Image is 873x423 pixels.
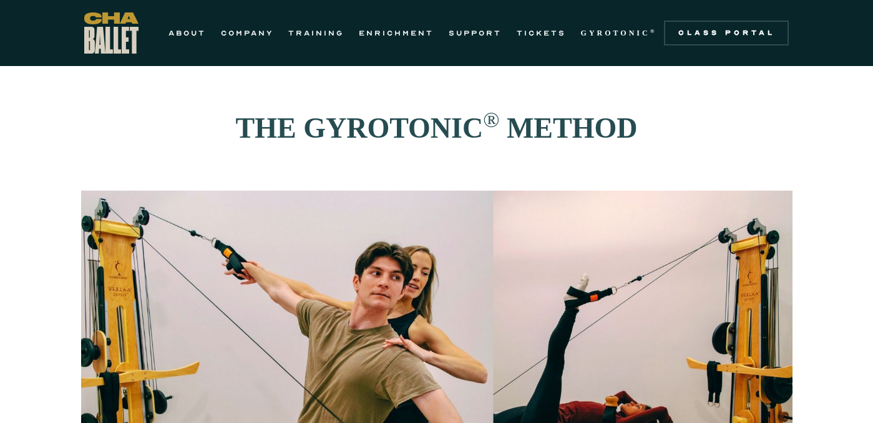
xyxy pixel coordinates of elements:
strong: THE GYROTONIC [236,112,484,144]
a: TICKETS [517,26,566,40]
a: Class Portal [664,21,789,45]
strong: METHOD [507,112,638,144]
a: GYROTONIC® [581,26,657,40]
a: home [84,12,139,54]
strong: GYROTONIC [581,29,650,37]
a: ENRICHMENT [359,26,434,40]
a: TRAINING [288,26,344,40]
sup: ® [483,108,499,131]
a: ABOUT [168,26,206,40]
div: Class Portal [671,28,781,38]
a: SUPPORT [449,26,502,40]
a: COMPANY [221,26,273,40]
sup: ® [650,28,657,34]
